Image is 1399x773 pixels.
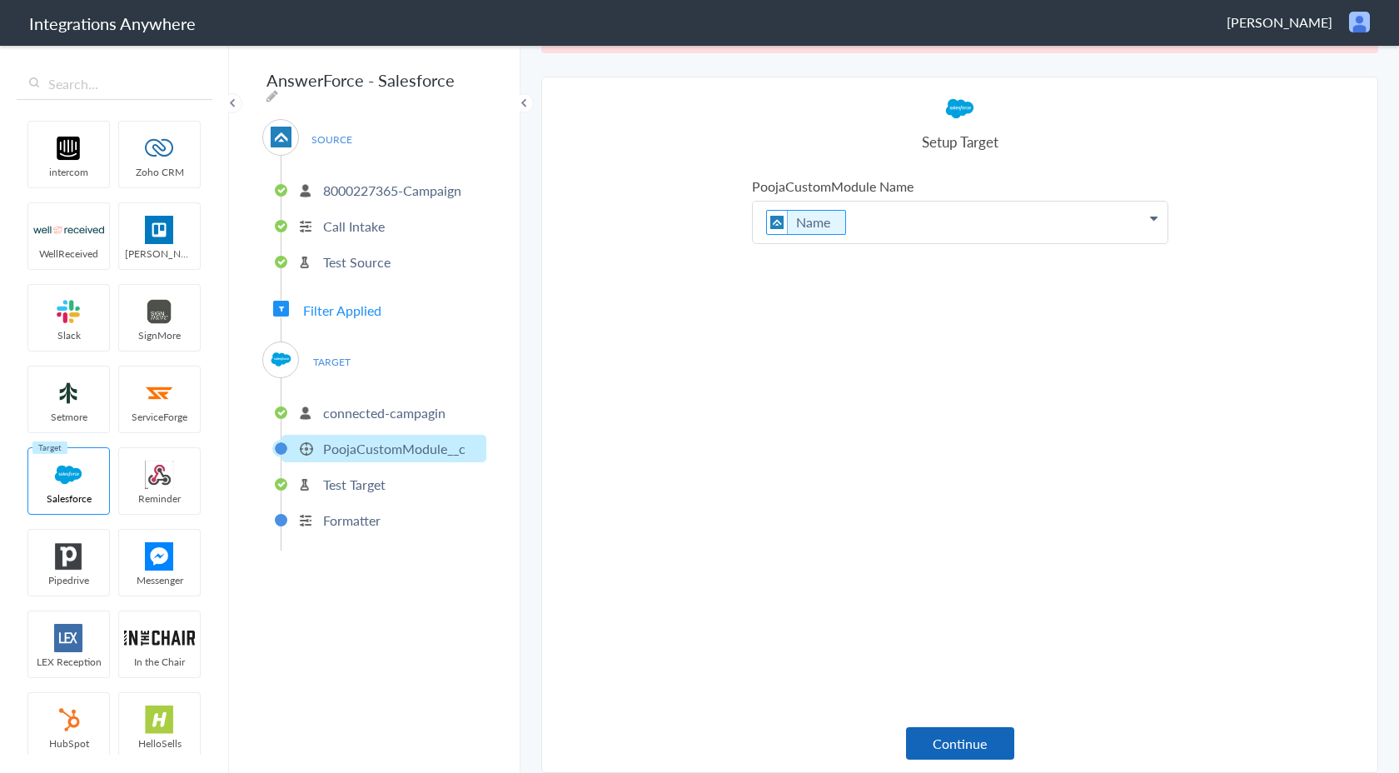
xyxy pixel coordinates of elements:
[323,511,381,530] p: Formatter
[119,655,200,669] span: In the Chair
[29,12,196,35] h1: Integrations Anywhere
[119,247,200,261] span: [PERSON_NAME]
[752,132,1168,152] h4: Setup Target
[124,379,195,407] img: serviceforge-icon.png
[323,217,385,236] p: Call Intake
[28,736,109,751] span: HubSpot
[323,181,461,200] p: 8000227365-Campaign
[300,351,363,373] span: TARGET
[323,403,446,422] p: connected-campagin
[33,461,104,489] img: salesforce-logo.svg
[33,216,104,244] img: wr-logo.svg
[945,94,974,123] img: salesforce-logo.svg
[124,706,195,734] img: hs-app-logo.svg
[124,297,195,326] img: signmore-logo.png
[28,655,109,669] span: LEX Reception
[323,252,391,272] p: Test Source
[124,216,195,244] img: trello.png
[28,491,109,506] span: Salesforce
[33,706,104,734] img: hubspot-logo.svg
[28,410,109,424] span: Setmore
[119,328,200,342] span: SignMore
[124,134,195,162] img: zoho-logo.svg
[28,328,109,342] span: Slack
[119,491,200,506] span: Reminder
[323,475,386,494] p: Test Target
[33,624,104,652] img: lex-app-logo.svg
[28,573,109,587] span: Pipedrive
[119,736,200,751] span: HelloSells
[119,165,200,179] span: Zoho CRM
[33,542,104,571] img: pipedrive.png
[796,212,830,232] a: Name
[119,410,200,424] span: ServiceForge
[323,439,466,458] p: PoojaCustomModule__c
[752,177,1168,196] label: PoojaCustomModule Name
[1349,12,1370,32] img: user.png
[906,727,1014,760] button: Continue
[33,134,104,162] img: intercom-logo.svg
[119,573,200,587] span: Messenger
[124,461,195,489] img: webhook.png
[33,379,104,407] img: setmoreNew.jpg
[28,247,109,261] span: WellReceived
[124,542,195,571] img: FBM.png
[124,624,195,652] img: inch-logo.svg
[300,128,363,151] span: SOURCE
[17,68,212,100] input: Search...
[303,301,381,320] span: Filter Applied
[1227,12,1332,32] span: [PERSON_NAME]
[28,165,109,179] span: intercom
[767,211,788,234] img: af-app-logo.svg
[271,349,291,370] img: salesforce-logo.svg
[271,127,291,147] img: af-app-logo.svg
[33,297,104,326] img: slack-logo.svg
